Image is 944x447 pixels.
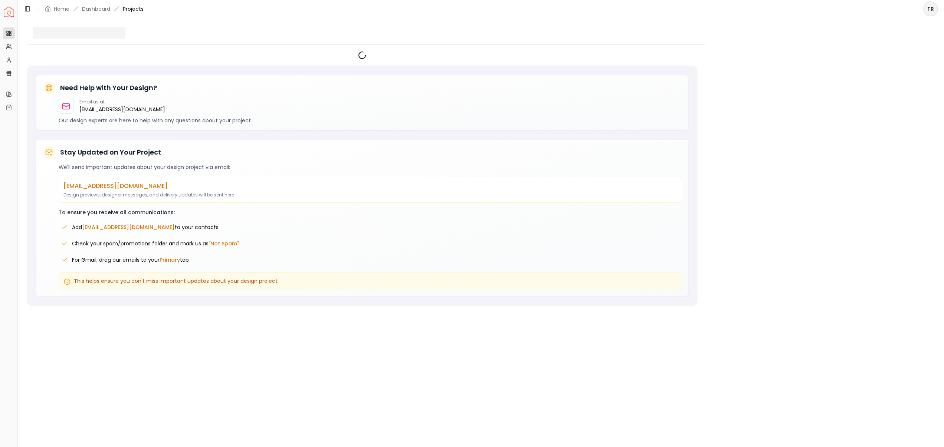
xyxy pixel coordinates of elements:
[63,182,677,191] p: [EMAIL_ADDRESS][DOMAIN_NAME]
[60,147,161,158] h5: Stay Updated on Your Project
[209,240,239,247] span: "Not Spam"
[924,2,937,16] span: TR
[59,209,682,216] p: To ensure you receive all communications:
[72,256,189,264] span: For Gmail, drag our emails to your tab
[923,1,938,16] button: TR
[4,7,14,17] a: Spacejoy
[72,240,239,247] span: Check your spam/promotions folder and mark us as
[59,117,682,124] p: Our design experts are here to help with any questions about your project.
[82,223,175,231] span: [EMAIL_ADDRESS][DOMAIN_NAME]
[82,5,110,13] a: Dashboard
[72,223,219,231] span: Add to your contacts
[74,277,279,285] span: This helps ensure you don't miss important updates about your design project.
[4,7,14,17] img: Spacejoy Logo
[79,105,165,114] a: [EMAIL_ADDRESS][DOMAIN_NAME]
[79,99,165,105] p: Email us at
[45,5,144,13] nav: breadcrumb
[59,163,682,171] p: We'll send important updates about your design project via email:
[160,256,180,264] span: Primary
[60,83,157,93] h5: Need Help with Your Design?
[63,192,677,198] p: Design previews, designer messages, and delivery updates will be sent here
[123,5,144,13] span: Projects
[54,5,69,13] a: Home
